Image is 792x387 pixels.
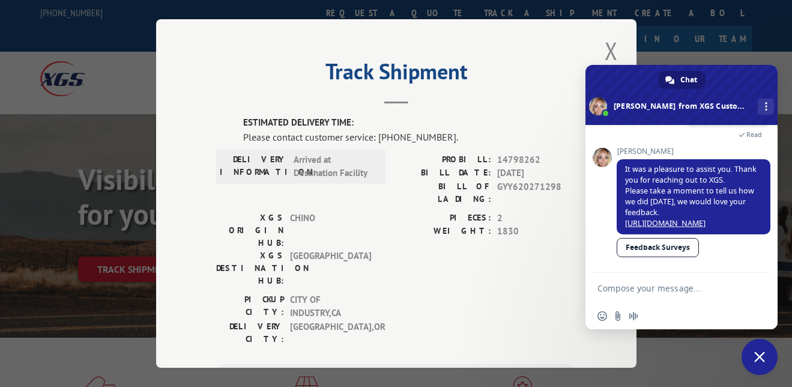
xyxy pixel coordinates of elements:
[290,249,371,287] span: [GEOGRAPHIC_DATA]
[216,293,284,320] label: PICKUP CITY:
[497,166,576,180] span: [DATE]
[597,273,742,303] textarea: Compose your message...
[625,164,757,228] span: It was a pleasure to assist you. Thank you for reaching out to XGS. Please take a moment to tell ...
[220,153,288,180] label: DELIVERY INFORMATION:
[617,147,770,156] span: [PERSON_NAME]
[396,212,491,225] label: PIECES:
[396,153,491,167] label: PROBILL:
[396,180,491,206] label: BILL OF LADING:
[746,130,762,139] span: Read
[613,311,623,321] span: Send a file
[629,311,638,321] span: Audio message
[216,212,284,249] label: XGS ORIGIN HUB:
[290,212,371,249] span: CHINO
[497,153,576,167] span: 14798262
[742,339,778,375] a: Close chat
[617,238,699,257] a: Feedback Surveys
[497,180,576,206] span: GYY620271298
[680,71,697,89] span: Chat
[216,63,576,86] h2: Track Shipment
[216,320,284,346] label: DELIVERY CITY:
[396,225,491,239] label: WEIGHT:
[216,249,284,287] label: XGS DESTINATION HUB:
[658,71,706,89] a: Chat
[243,116,576,130] label: ESTIMATED DELIVERY TIME:
[290,293,371,320] span: CITY OF INDUSTRY , CA
[597,311,607,321] span: Insert an emoji
[497,225,576,239] span: 1830
[290,320,371,346] span: [GEOGRAPHIC_DATA] , OR
[294,153,375,180] span: Arrived at Destination Facility
[625,218,706,228] a: [URL][DOMAIN_NAME]
[497,212,576,225] span: 2
[396,166,491,180] label: BILL DATE:
[243,130,576,144] div: Please contact customer service: [PHONE_NUMBER].
[601,34,621,67] button: Close modal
